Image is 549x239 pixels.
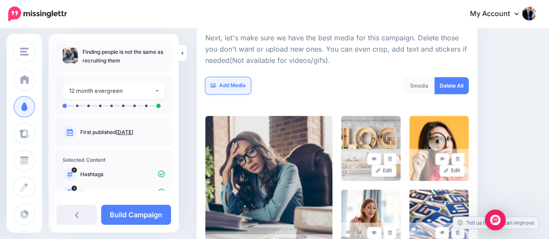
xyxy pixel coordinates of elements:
[8,7,67,21] img: Missinglettr
[461,3,536,25] a: My Account
[62,82,165,99] button: 12 month evergreen
[371,165,396,177] a: Edit
[440,165,464,177] a: Edit
[20,48,29,56] img: menu.png
[404,77,435,94] div: media
[72,186,77,191] span: 5
[69,86,155,96] div: 12 month evergreen
[72,167,77,173] span: 4
[116,129,133,135] a: [DATE]
[80,170,165,178] p: Hashtags
[434,77,469,94] a: Delete All
[205,33,469,66] p: Next, let's make sure we have the best media for this campaign. Delete those you don't want or up...
[80,189,165,196] p: Images
[82,48,165,65] p: Finding people is not the same as recruiting them
[485,210,506,230] div: Open Intercom Messenger
[453,217,539,229] a: Tell us how we can improve
[205,77,251,94] a: Add Media
[62,48,78,63] img: 255c6c9076dfde2d800790097e3849b1_thumb.jpg
[80,128,165,136] p: First published
[341,116,401,181] img: KSFX4SQIFATQ0153SFN14LY2R696L28L_large.JPG
[62,157,165,163] h4: Selected Content
[410,82,413,89] span: 5
[409,116,469,181] img: c21517edf10eaa9392554a93a0ec3767_large.jpg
